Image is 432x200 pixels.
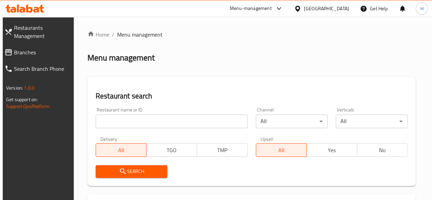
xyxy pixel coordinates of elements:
span: 1.0.0 [24,83,34,92]
a: Home [87,30,109,39]
span: Search [101,167,162,176]
label: Upsell [261,136,273,141]
div: All [336,115,407,128]
button: All [96,143,147,157]
span: TMP [200,145,245,155]
span: H [420,5,423,12]
div: Menu-management [230,4,272,13]
span: Branches [14,48,69,56]
span: All [99,145,144,155]
span: Restaurants Management [14,24,69,40]
button: No [357,143,408,157]
button: Search [96,165,167,178]
a: Support.OpsPlatform [6,102,50,111]
input: Search for restaurant name or ID.. [96,115,248,128]
label: Delivery [100,136,117,141]
span: Menu management [117,30,163,39]
span: TGO [149,145,194,155]
span: Version: [6,83,23,92]
li: / [112,30,114,39]
span: All [259,145,304,155]
div: [GEOGRAPHIC_DATA] [304,5,349,12]
span: Search Branch Phone [14,65,69,73]
button: All [256,143,307,157]
h2: Restaurant search [96,91,408,101]
span: No [360,145,405,155]
button: Yes [306,143,357,157]
button: TGO [146,143,197,157]
span: Get support on: [6,95,38,104]
h2: Menu management [87,52,155,63]
button: TMP [197,143,248,157]
nav: breadcrumb [87,30,416,39]
div: All [256,115,328,128]
span: Yes [309,145,354,155]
